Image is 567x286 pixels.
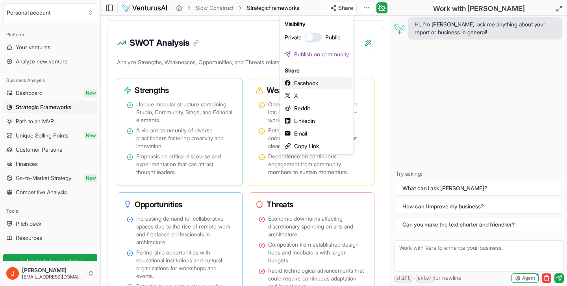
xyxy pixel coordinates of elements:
[282,64,352,77] div: Share
[282,115,352,127] button: Linkedin
[282,48,352,61] a: Publish on community
[282,127,352,140] button: Email
[282,102,352,115] button: Reddit
[282,89,352,102] button: X
[282,140,352,152] div: Copy Link
[282,77,352,89] button: Facebook
[325,33,340,41] span: Public
[285,33,302,41] span: Private
[282,18,352,30] div: Visibility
